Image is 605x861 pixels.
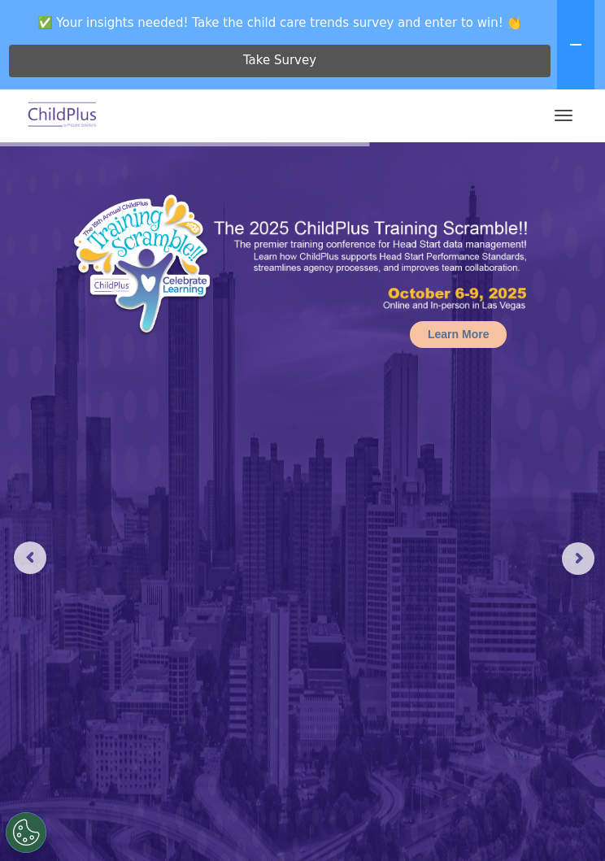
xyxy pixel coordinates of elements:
span: ✅ Your insights needed! Take the child care trends survey and enter to win! 👏 [7,7,554,38]
a: Take Survey [9,45,551,77]
button: Cookies Settings [6,812,46,853]
img: ChildPlus by Procare Solutions [24,97,101,135]
span: Last name [260,94,310,107]
span: Phone number [260,161,329,173]
span: Take Survey [243,46,316,75]
a: Learn More [410,321,507,348]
